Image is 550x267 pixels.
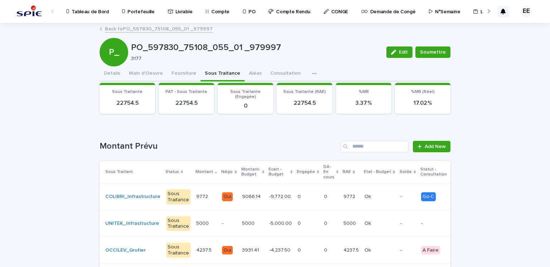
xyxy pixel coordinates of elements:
p: Négo [221,168,233,176]
div: EE [521,6,532,17]
p: 0 [324,219,329,227]
tr: UNITEK_Infrastructure Sous Traitance50005000 -50005000 -5,000.00-5,000.00 00 00 50005000 OkOk --N... [100,210,533,237]
span: Add New [425,144,446,149]
h1: Montant Prévu [100,141,338,152]
button: Main d'Oeuvre [125,66,167,81]
button: Edit [386,46,412,58]
p: DA-En cours [323,163,334,181]
div: Sous Traitance [166,216,190,231]
p: 0 [222,103,269,109]
p: Status [165,168,179,176]
span: Sous Traitante [112,90,143,94]
p: 17.02 % [399,100,446,107]
p: Ok [365,219,372,227]
span: Sous Traitante (Engagée) [230,90,261,99]
tr: COLIBRI_Infrastructure Sous Traitance97729772 Oui9066.149066.14 -9,772.00-9,772.00 00 00 97729772... [100,183,533,210]
button: Consultation [266,66,305,81]
img: svstPd6MQfCT1uX1QGkG [14,4,44,19]
p: Montant-Budget [241,165,260,179]
p: - [400,221,415,227]
p: -9,772.00 [269,192,292,200]
p: RAE [343,168,351,176]
button: Fourniture [167,66,201,81]
input: Search [341,141,409,152]
p: 3.37 % [340,100,387,107]
p: 0 [298,192,302,200]
p: Engagée [297,168,315,176]
div: Oui [222,192,233,201]
p: 22754.5 [104,100,151,107]
p: 9066.14 [242,192,262,200]
span: Sous Traitante (RAE) [283,90,326,94]
p: 4237.5 [196,246,213,253]
p: 5000 [343,219,357,227]
a: Add New [413,141,450,152]
a: OCCILEV_Grutier [105,247,146,253]
p: Ecart - Budget [269,165,289,179]
p: 9772 [196,192,209,200]
a: Back toPO_597830_75108_055_01 _979997 [105,24,213,33]
p: - [400,247,415,253]
p: 4237.5 [343,246,360,253]
p: 22754.5 [281,100,328,107]
p: 0 [324,192,329,200]
p: -4,237.50 [269,246,292,253]
p: 5000 [242,219,256,227]
p: Etat - Budget [364,168,391,176]
div: Sous Traitance [166,243,190,258]
button: Details [100,66,125,81]
p: 3177 [131,56,378,62]
p: - [400,194,415,200]
a: UNITEK_Infrastructure [105,221,159,227]
p: Montant [196,168,213,176]
p: Sous Traitant [105,168,133,176]
p: Solde [400,168,412,176]
div: Sous Traitance [166,189,190,204]
span: PAT - Sous Traitante [165,90,207,94]
p: Statut - Consultation [420,165,450,179]
button: Sous Traitance [201,66,245,81]
p: - [421,221,449,227]
span: Edit [399,50,408,55]
p: 0 [298,246,302,253]
p: 5000 [196,219,210,227]
a: COLIBRI_Infrastructure [105,194,160,200]
p: 0 [324,246,329,253]
button: Aléas [245,66,266,81]
button: Soumettre [415,46,450,58]
p: Ok [365,192,372,200]
p: - [222,221,236,227]
span: Soumettre [420,49,446,56]
p: Ok [365,246,372,253]
p: 0 [298,219,302,227]
div: Go-C [421,192,436,201]
div: A Faire [421,246,440,255]
span: %MB [359,90,369,94]
p: -5,000.00 [269,219,293,227]
p: 9772 [343,192,357,200]
div: Oui [222,246,233,255]
p: 3931.41 [242,246,260,253]
p: 22754.5 [163,100,210,107]
span: %MB (Réel) [411,90,435,94]
div: P_ [100,18,128,57]
tr: OCCILEV_Grutier Sous Traitance4237.54237.5 Oui3931.413931.41 -4,237.50-4,237.50 00 00 4237.54237.... [100,237,533,264]
p: PO_597830_75108_055_01 _979997 [131,43,381,53]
